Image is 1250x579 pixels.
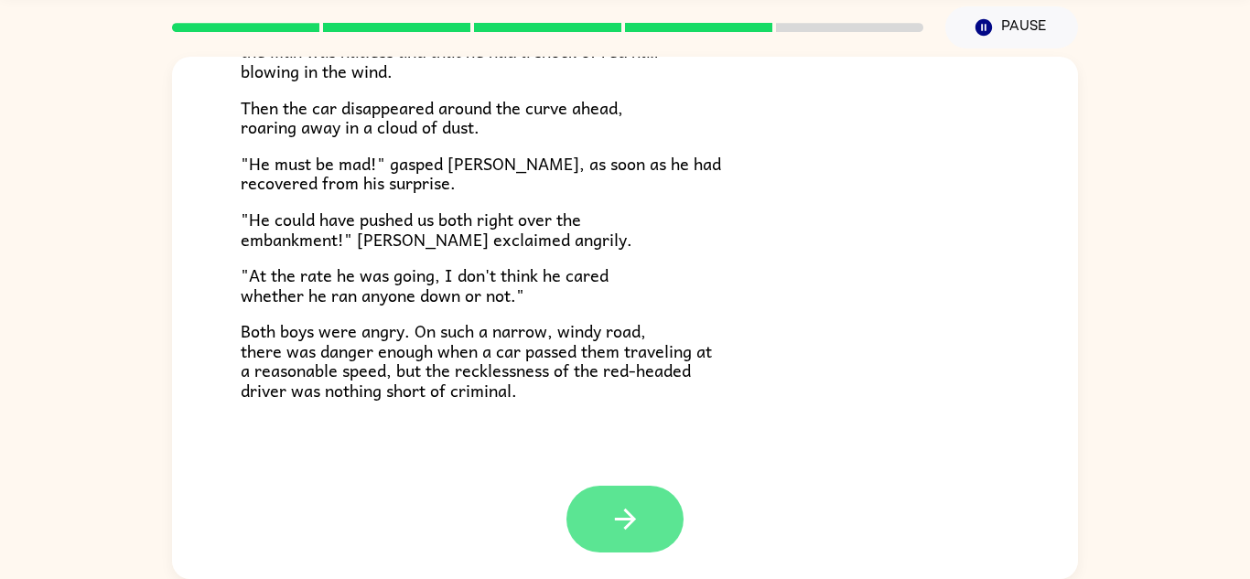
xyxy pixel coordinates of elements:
[241,317,712,403] span: Both boys were angry. On such a narrow, windy road, there was danger enough when a car passed the...
[945,6,1078,48] button: Pause
[241,94,623,141] span: Then the car disappeared around the curve ahead, roaring away in a cloud of dust.
[241,150,721,197] span: "He must be mad!" gasped [PERSON_NAME], as soon as he had recovered from his surprise.
[241,262,609,308] span: "At the rate he was going, I don't think he cared whether he ran anyone down or not."
[241,206,632,252] span: "He could have pushed us both right over the embankment!" [PERSON_NAME] exclaimed angrily.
